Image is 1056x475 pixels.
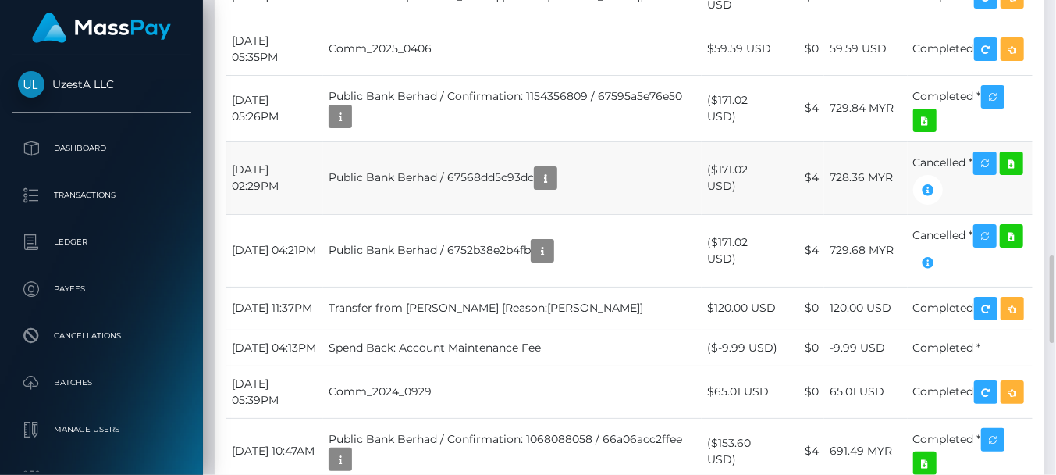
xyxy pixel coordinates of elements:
[784,214,824,287] td: $4
[908,366,1033,418] td: Completed
[32,12,171,43] img: MassPay Logo
[12,129,191,168] a: Dashboard
[18,277,185,301] p: Payees
[12,410,191,449] a: Manage Users
[784,287,824,330] td: $0
[824,287,907,330] td: 120.00 USD
[784,23,824,75] td: $0
[824,366,907,418] td: 65.01 USD
[908,287,1033,330] td: Completed
[18,230,185,254] p: Ledger
[323,75,702,141] td: Public Bank Berhad / Confirmation: 1154356809 / 67595a5e76e50
[908,75,1033,141] td: Completed *
[323,141,702,214] td: Public Bank Berhad / 67568dd5c93dc
[323,214,702,287] td: Public Bank Berhad / 6752b38e2b4fb
[908,141,1033,214] td: Cancelled *
[18,137,185,160] p: Dashboard
[784,141,824,214] td: $4
[12,223,191,262] a: Ledger
[824,75,907,141] td: 729.84 MYR
[226,287,323,330] td: [DATE] 11:37PM
[702,366,784,418] td: $65.01 USD
[824,330,907,366] td: -9.99 USD
[702,330,784,366] td: ($-9.99 USD)
[226,214,323,287] td: [DATE] 04:21PM
[18,184,185,207] p: Transactions
[323,23,702,75] td: Comm_2025_0406
[12,176,191,215] a: Transactions
[226,141,323,214] td: [DATE] 02:29PM
[908,330,1033,366] td: Completed *
[323,366,702,418] td: Comm_2024_0929
[824,23,907,75] td: 59.59 USD
[702,75,784,141] td: ($171.02 USD)
[226,330,323,366] td: [DATE] 04:13PM
[226,23,323,75] td: [DATE] 05:35PM
[12,270,191,309] a: Payees
[18,71,44,98] img: UzestA LLC
[323,287,702,330] td: Transfer from [PERSON_NAME] [Reason:[PERSON_NAME]]
[226,75,323,141] td: [DATE] 05:26PM
[908,23,1033,75] td: Completed
[824,141,907,214] td: 728.36 MYR
[908,214,1033,287] td: Cancelled *
[784,75,824,141] td: $4
[12,77,191,91] span: UzestA LLC
[226,366,323,418] td: [DATE] 05:39PM
[18,371,185,395] p: Batches
[12,316,191,355] a: Cancellations
[702,214,784,287] td: ($171.02 USD)
[702,23,784,75] td: $59.59 USD
[18,418,185,441] p: Manage Users
[702,141,784,214] td: ($171.02 USD)
[12,363,191,402] a: Batches
[784,330,824,366] td: $0
[323,330,702,366] td: Spend Back: Account Maintenance Fee
[784,366,824,418] td: $0
[18,324,185,348] p: Cancellations
[702,287,784,330] td: $120.00 USD
[824,214,907,287] td: 729.68 MYR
